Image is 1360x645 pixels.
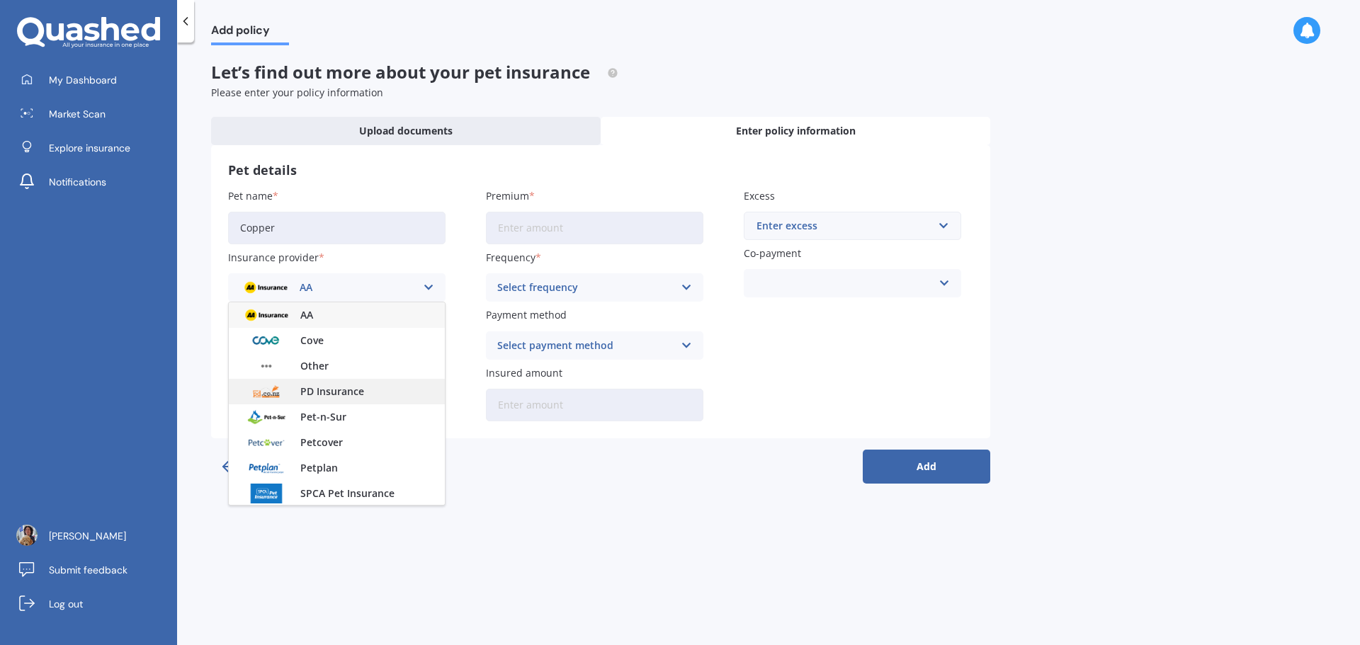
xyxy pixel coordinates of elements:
[211,450,339,484] button: Back
[240,458,293,478] img: PetPlan.webp
[359,124,453,138] span: Upload documents
[228,212,446,244] input: Enter name
[49,529,126,543] span: [PERSON_NAME]
[49,141,130,155] span: Explore insurance
[240,305,293,325] img: AA.webp
[486,389,703,421] input: Enter amount
[300,489,395,498] span: SPCA Pet Insurance
[300,336,324,346] span: Cove
[16,525,38,546] img: ACg8ocKcEJQ2bRdUQgC0G4h4Beuk1_DnX7ApSPKLiXFHxHoXYKaI2LyeNg=s96-c
[49,107,106,121] span: Market Scan
[11,66,177,94] a: My Dashboard
[11,590,177,618] a: Log out
[300,361,329,371] span: Other
[239,278,292,297] img: AA.webp
[486,366,562,379] span: Insured amount
[497,280,674,295] div: Select frequency
[486,189,529,202] span: Premium
[300,412,346,422] span: Pet-n-Sur
[211,23,289,42] span: Add policy
[11,556,177,584] a: Submit feedback
[486,251,535,264] span: Frequency
[239,280,416,295] div: AA
[228,189,273,202] span: Pet name
[49,73,117,87] span: My Dashboard
[486,309,567,322] span: Payment method
[49,563,127,577] span: Submit feedback
[228,251,319,264] span: Insurance provider
[497,338,674,353] div: Select payment method
[486,212,703,244] input: Enter amount
[756,218,931,234] div: Enter excess
[240,433,293,452] img: petcover.png
[240,382,293,401] img: Dotsure.png
[744,246,801,260] span: Co-payment
[300,387,364,396] span: PD Insurance
[300,463,338,473] span: Petplan
[49,597,83,611] span: Log out
[49,175,106,189] span: Notifications
[240,356,293,376] img: other-insurer.png
[240,407,293,427] img: PetnSur.png
[211,60,618,84] span: Let’s find out more about your pet insurance
[211,86,383,99] span: Please enter your policy information
[11,134,177,162] a: Explore insurance
[736,124,856,138] span: Enter policy information
[863,450,990,484] button: Add
[11,522,177,550] a: [PERSON_NAME]
[11,168,177,196] a: Notifications
[300,310,313,320] span: AA
[11,100,177,128] a: Market Scan
[240,484,293,503] img: SPCA.png
[300,438,343,447] span: Petcover
[744,189,775,202] span: Excess
[228,162,973,178] h3: Pet details
[240,331,293,350] img: Cove.webp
